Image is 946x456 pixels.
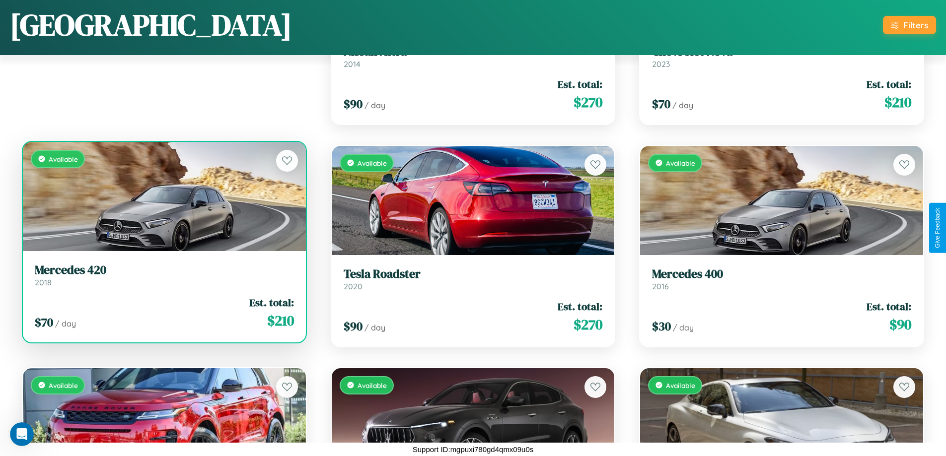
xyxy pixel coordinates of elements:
[358,381,387,390] span: Available
[574,92,602,112] span: $ 270
[574,315,602,334] span: $ 270
[934,208,941,248] div: Give Feedback
[49,155,78,163] span: Available
[558,77,602,91] span: Est. total:
[652,96,670,112] span: $ 70
[55,319,76,328] span: / day
[883,16,936,34] button: Filters
[652,267,911,291] a: Mercedes 4002016
[49,381,78,390] span: Available
[666,381,695,390] span: Available
[267,311,294,330] span: $ 210
[673,323,694,332] span: / day
[364,323,385,332] span: / day
[413,443,534,456] p: Support ID: mgpuxi780gd4qmx09u0s
[903,20,928,30] div: Filters
[884,92,911,112] span: $ 210
[652,318,671,334] span: $ 30
[344,45,603,69] a: Nissan Altra2014
[666,159,695,167] span: Available
[558,299,602,314] span: Est. total:
[344,59,361,69] span: 2014
[10,422,34,446] iframe: Intercom live chat
[652,267,911,281] h3: Mercedes 400
[344,281,363,291] span: 2020
[35,263,294,287] a: Mercedes 4202018
[358,159,387,167] span: Available
[889,315,911,334] span: $ 90
[35,314,53,330] span: $ 70
[249,295,294,310] span: Est. total:
[672,100,693,110] span: / day
[344,267,603,291] a: Tesla Roadster2020
[364,100,385,110] span: / day
[867,77,911,91] span: Est. total:
[652,59,670,69] span: 2023
[10,4,292,45] h1: [GEOGRAPHIC_DATA]
[652,281,669,291] span: 2016
[344,96,363,112] span: $ 90
[35,277,52,287] span: 2018
[344,318,363,334] span: $ 90
[344,267,603,281] h3: Tesla Roadster
[867,299,911,314] span: Est. total:
[652,45,911,69] a: Chevrolet Nova2023
[35,263,294,277] h3: Mercedes 420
